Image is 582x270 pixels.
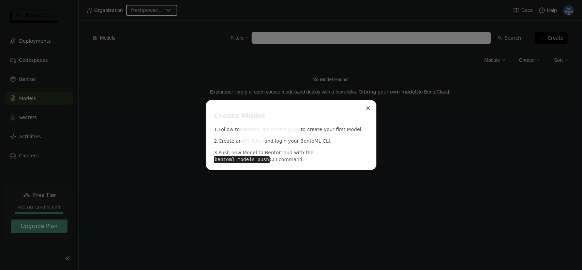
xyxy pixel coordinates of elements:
[214,149,368,163] p: 3. Push new Model to BentoCloud with the CLI command.
[242,138,264,144] a: API Token
[240,126,301,133] a: BentoML quickstart guide
[206,100,376,170] div: dialog
[214,126,368,133] p: 1. Follow to to create your first Model.
[214,111,365,120] div: Create Model
[214,156,270,163] code: bentoml models push
[364,104,372,112] button: Close
[214,138,368,144] p: 2. Create an and login your BentoML CLI.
